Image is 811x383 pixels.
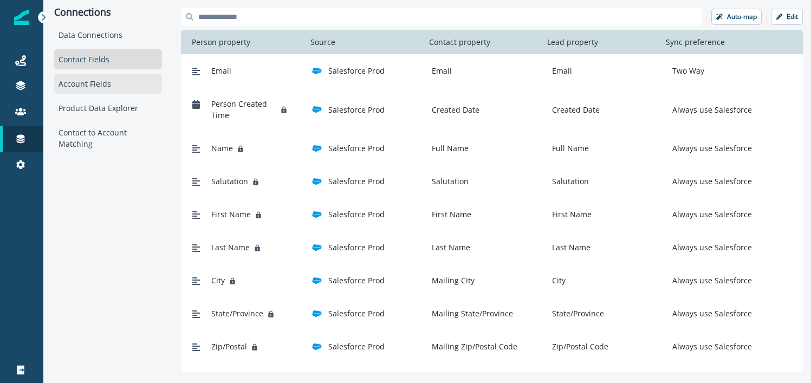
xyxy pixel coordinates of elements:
span: State/Province [211,308,263,319]
p: Two Way [668,65,704,76]
p: Contact property [425,36,495,48]
img: salesforce [312,105,322,114]
img: salesforce [312,66,322,76]
p: Zip/Postal Code [548,341,608,352]
p: Salutation [548,176,589,187]
div: Data Connections [54,25,162,45]
p: Salesforce Prod [328,209,385,220]
p: Sync preference [661,36,729,48]
p: Mailing Zip/Postal Code [427,341,517,352]
div: Product Data Explorer [54,98,162,118]
span: Email [211,65,231,76]
p: Always use Salesforce [668,308,752,319]
img: salesforce [312,177,322,186]
p: Salesforce Prod [328,104,385,115]
img: salesforce [312,210,322,219]
p: First Name [427,209,471,220]
p: Mailing City [427,275,475,286]
p: Always use Salesforce [668,341,752,352]
div: Contact to Account Matching [54,122,162,154]
p: Last Name [427,242,470,253]
p: Full Name [427,142,469,154]
p: Always use Salesforce [668,176,752,187]
p: Created Date [427,104,479,115]
p: Salesforce Prod [328,142,385,154]
span: City [211,275,225,286]
p: Email [548,65,572,76]
p: Always use Salesforce [668,104,752,115]
p: Source [306,36,340,48]
img: salesforce [312,309,322,319]
button: Auto-map [711,9,762,25]
img: salesforce [312,342,322,352]
p: First Name [548,209,592,220]
span: Person Created Time [211,98,276,121]
p: Edit [787,13,798,21]
img: Inflection [14,10,29,25]
img: salesforce [312,276,322,285]
p: Salesforce Prod [328,341,385,352]
button: Edit [771,9,803,25]
p: City [548,275,566,286]
p: Lead property [543,36,602,48]
p: Connections [54,7,162,18]
p: Mailing State/Province [427,308,513,319]
p: Always use Salesforce [668,209,752,220]
p: State/Province [548,308,604,319]
p: Auto-map [727,13,757,21]
span: Name [211,142,233,154]
p: Salesforce Prod [328,176,385,187]
p: Salutation [427,176,469,187]
p: Salesforce Prod [328,275,385,286]
p: Full Name [548,142,589,154]
p: Salesforce Prod [328,308,385,319]
span: Last Name [211,242,250,253]
p: Salesforce Prod [328,242,385,253]
p: Created Date [548,104,600,115]
p: Always use Salesforce [668,142,752,154]
div: Account Fields [54,74,162,94]
p: Email [427,65,452,76]
div: Contact Fields [54,49,162,69]
p: Salesforce Prod [328,65,385,76]
p: Person property [187,36,255,48]
span: Salutation [211,176,248,187]
p: Always use Salesforce [668,242,752,253]
span: First Name [211,209,251,220]
img: salesforce [312,243,322,252]
p: Last Name [548,242,591,253]
span: Zip/Postal [211,341,247,352]
p: Always use Salesforce [668,275,752,286]
img: salesforce [312,144,322,153]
